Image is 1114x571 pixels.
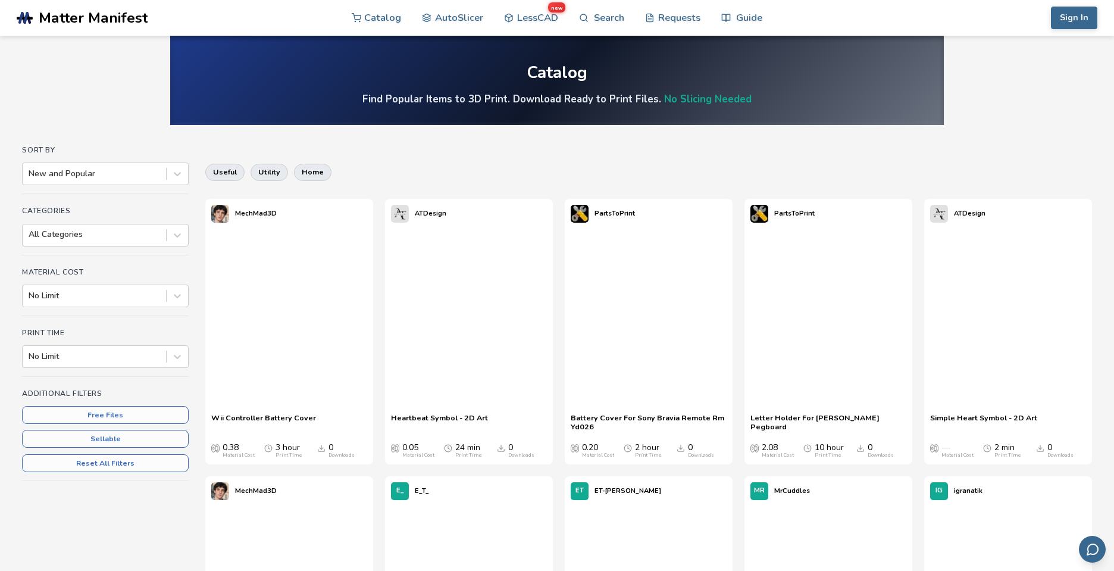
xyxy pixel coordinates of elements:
div: Material Cost [941,453,974,458]
a: No Slicing Needed [664,92,752,106]
div: Material Cost [402,453,434,458]
div: 24 min [455,443,481,458]
button: useful [205,164,245,180]
span: new [547,2,567,13]
div: 0.38 [223,443,255,458]
p: ET-[PERSON_NAME] [594,485,661,497]
span: Average Print Time [803,443,812,453]
span: E_ [396,487,404,495]
img: PartsToPrint's profile [571,205,589,223]
div: 10 hour [815,443,844,458]
a: Letter Holder For [PERSON_NAME] Pegboard [750,413,906,431]
span: Average Print Time [444,443,452,453]
div: Downloads [1047,453,1074,458]
a: Battery Cover For Sony Bravia Remote Rm Yd026 [571,413,727,431]
p: MechMad3D [235,485,277,497]
img: MechMad3D's profile [211,482,229,500]
div: Print Time [994,453,1021,458]
div: Downloads [688,453,714,458]
span: Average Print Time [624,443,632,453]
a: Heartbeat Symbol - 2D Art [391,413,488,431]
a: Simple Heart Symbol - 2D Art [930,413,1037,431]
span: Average Print Time [264,443,273,453]
a: PartsToPrint's profilePartsToPrint [565,199,641,229]
span: Downloads [317,443,326,453]
div: Print Time [815,453,841,458]
input: No Limit [29,291,31,301]
div: 3 hour [276,443,302,458]
img: ATDesign's profile [930,205,948,223]
img: ATDesign's profile [391,205,409,223]
p: E_T_ [415,485,429,497]
span: Downloads [1036,443,1044,453]
p: ATDesign [415,207,446,220]
div: 0 [328,443,355,458]
input: New and Popular [29,169,31,179]
input: All Categories [29,230,31,239]
div: 2.08 [762,443,794,458]
h4: Additional Filters [22,389,189,398]
p: MrCuddles [774,485,810,497]
div: 0 [868,443,894,458]
span: — [941,443,950,453]
div: 0.20 [582,443,614,458]
button: Send feedback via email [1079,536,1106,563]
span: Average Print Time [983,443,991,453]
div: 0.05 [402,443,434,458]
div: Material Cost [223,453,255,458]
span: MR [754,487,765,495]
div: 0 [688,443,714,458]
div: Print Time [455,453,481,458]
a: Wii Controller Battery Cover [211,413,316,431]
div: Catalog [527,64,587,82]
span: Average Cost [211,443,220,453]
a: MechMad3D's profileMechMad3D [205,476,283,506]
h4: Material Cost [22,268,189,276]
a: ATDesign's profileATDesign [385,199,452,229]
input: No Limit [29,352,31,361]
h4: Find Popular Items to 3D Print. Download Ready to Print Files. [362,92,752,106]
span: Matter Manifest [39,10,148,26]
button: utility [251,164,288,180]
div: Material Cost [582,453,614,458]
span: Average Cost [391,443,399,453]
button: Reset All Filters [22,454,189,472]
p: MechMad3D [235,207,277,220]
span: ET [575,487,584,495]
p: PartsToPrint [594,207,635,220]
span: IG [935,487,943,495]
div: Material Cost [762,453,794,458]
img: MechMad3D's profile [211,205,229,223]
h4: Print Time [22,329,189,337]
h4: Categories [22,207,189,215]
img: PartsToPrint's profile [750,205,768,223]
div: 0 [508,443,534,458]
p: PartsToPrint [774,207,815,220]
h4: Sort By [22,146,189,154]
span: Downloads [856,443,865,453]
div: Print Time [635,453,661,458]
span: Downloads [677,443,685,453]
a: MechMad3D's profileMechMad3D [205,199,283,229]
button: Sign In [1051,7,1097,29]
p: igranatik [954,485,982,497]
div: Downloads [508,453,534,458]
div: Downloads [868,453,894,458]
div: Downloads [328,453,355,458]
div: Print Time [276,453,302,458]
a: PartsToPrint's profilePartsToPrint [744,199,821,229]
p: ATDesign [954,207,985,220]
div: 0 [1047,443,1074,458]
span: Downloads [497,443,505,453]
span: Average Cost [571,443,579,453]
div: 2 hour [635,443,661,458]
span: Average Cost [930,443,938,453]
button: Sellable [22,430,189,448]
a: ATDesign's profileATDesign [924,199,991,229]
div: 2 min [994,443,1021,458]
